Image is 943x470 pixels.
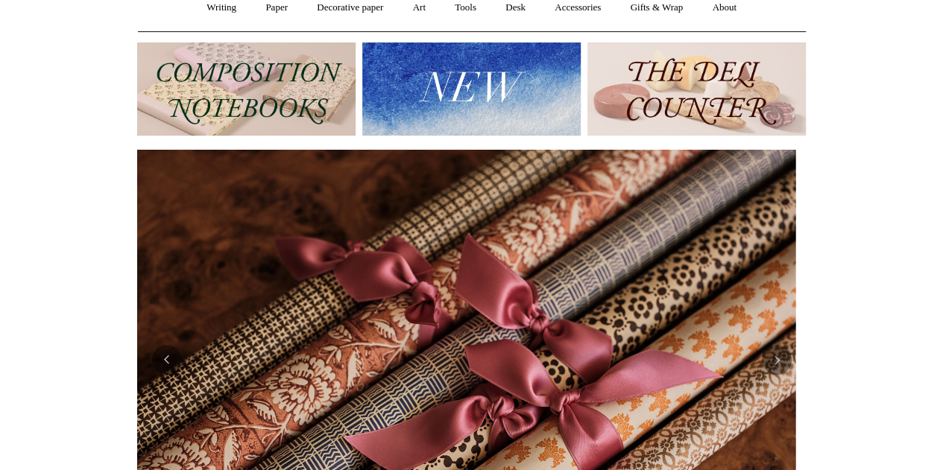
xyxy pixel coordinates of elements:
[137,42,356,136] img: 202302 Composition ledgers.jpg__PID:69722ee6-fa44-49dd-a067-31375e5d54ec
[362,42,581,136] img: New.jpg__PID:f73bdf93-380a-4a35-bcfe-7823039498e1
[152,345,182,375] button: Previous
[762,345,792,375] button: Next
[587,42,806,136] img: The Deli Counter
